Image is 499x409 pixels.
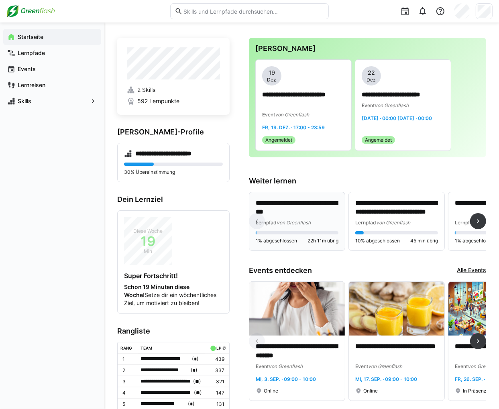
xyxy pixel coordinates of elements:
[275,112,309,118] span: von Greenflash
[124,283,223,307] p: Setze dir ein wöchentliches Ziel, um motiviert zu bleiben!
[193,377,201,386] span: ( )
[269,69,275,77] span: 19
[269,363,303,369] span: von Greenflash
[349,282,444,336] img: image
[368,363,402,369] span: von Greenflash
[141,346,153,350] div: Team
[365,137,392,143] span: Angemeldet
[455,363,468,369] span: Event
[208,401,224,407] p: 131
[455,238,496,244] span: 1% abgeschlossen
[117,128,230,136] h3: [PERSON_NAME]-Profile
[262,112,275,118] span: Event
[208,367,224,374] p: 337
[192,355,199,363] span: ( )
[256,220,277,226] span: Lernpfad
[117,327,230,336] h3: Rangliste
[124,272,223,280] h4: Super Fortschritt!
[367,77,376,83] span: Dez
[368,69,375,77] span: 22
[122,378,134,385] p: 3
[308,238,338,244] span: 22h 11m übrig
[355,363,368,369] span: Event
[362,102,375,108] span: Event
[457,266,486,275] a: Alle Events
[208,390,224,396] p: 147
[137,97,179,105] span: 592 Lernpunkte
[121,346,132,350] div: Rang
[455,220,476,226] span: Lernpfad
[222,344,226,351] a: ø
[262,124,325,130] span: Fr, 19. Dez. · 17:00 - 23:59
[188,400,195,408] span: ( )
[267,77,277,83] span: Dez
[124,169,223,175] p: 30% Übereinstimmung
[355,238,400,244] span: 10% abgeschlossen
[363,388,378,394] span: Online
[194,389,202,397] span: ( )
[375,102,409,108] span: von Greenflash
[127,86,220,94] a: 2 Skills
[122,367,134,374] p: 2
[122,356,134,362] p: 1
[208,356,224,362] p: 439
[410,238,438,244] span: 45 min übrig
[183,8,324,15] input: Skills und Lernpfade durchsuchen…
[122,401,134,407] p: 5
[277,220,311,226] span: von Greenflash
[463,388,487,394] span: In Präsenz
[376,220,410,226] span: von Greenflash
[117,195,230,204] h3: Dein Lernziel
[124,283,189,298] strong: Schon 19 Minuten diese Woche!
[265,137,292,143] span: Angemeldet
[191,366,198,374] span: ( )
[249,282,345,336] img: image
[264,388,278,394] span: Online
[137,86,155,94] span: 2 Skills
[249,266,312,275] h3: Events entdecken
[255,44,480,53] h3: [PERSON_NAME]
[355,220,376,226] span: Lernpfad
[256,363,269,369] span: Event
[249,177,486,185] h3: Weiter lernen
[362,115,432,121] span: [DATE] · 00:00 [DATE] · 00:00
[256,376,316,382] span: Mi, 3. Sep. · 09:00 - 10:00
[122,390,134,396] p: 4
[208,378,224,385] p: 321
[355,376,417,382] span: Mi, 17. Sep. · 09:00 - 10:00
[256,238,297,244] span: 1% abgeschlossen
[216,346,221,350] div: LP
